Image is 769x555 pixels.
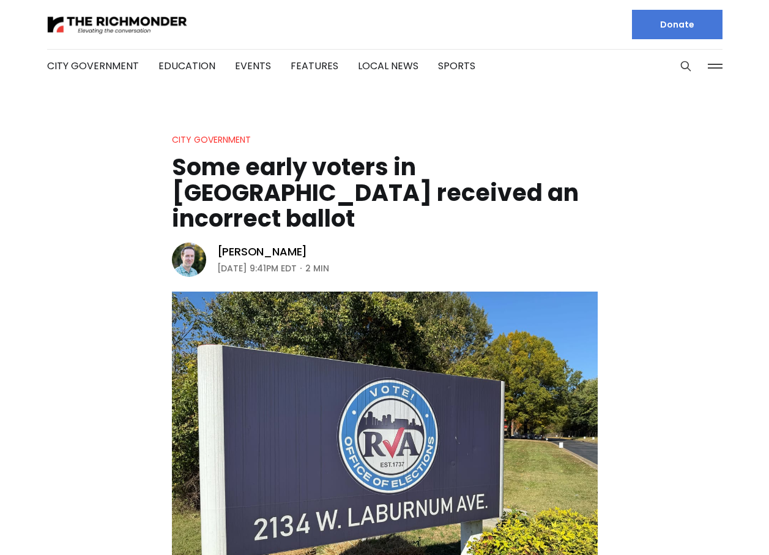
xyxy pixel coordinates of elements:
[47,59,139,73] a: City Government
[666,495,769,555] iframe: portal-trigger
[291,59,338,73] a: Features
[632,10,723,39] a: Donate
[172,154,598,232] h1: Some early voters in [GEOGRAPHIC_DATA] received an incorrect ballot
[235,59,271,73] a: Events
[158,59,215,73] a: Education
[438,59,475,73] a: Sports
[217,244,308,259] a: [PERSON_NAME]
[677,57,695,75] button: Search this site
[305,261,329,276] span: 2 min
[358,59,418,73] a: Local News
[217,261,297,276] time: [DATE] 9:41PM EDT
[47,14,188,36] img: The Richmonder
[172,134,251,146] a: City Government
[172,243,206,277] img: Michael Phillips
